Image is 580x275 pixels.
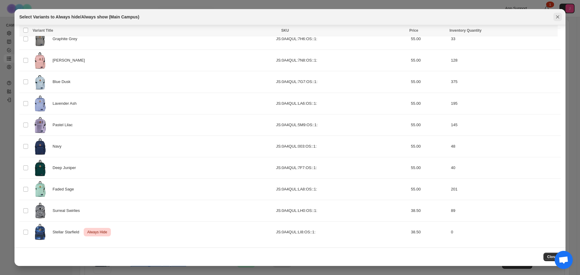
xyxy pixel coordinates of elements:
[53,186,77,192] span: Faded Sage
[33,30,48,48] img: JS0A4QUL7H6-FRONT.webp
[33,95,48,112] img: JS0A4QULLA6-FRONT.png
[19,14,139,20] h2: Select Variants to Always hide/Always show (Main Campus)
[409,93,449,114] td: 55.00
[33,52,48,69] img: JS0A4QUL7N8-FRONT.webp
[33,223,48,241] img: JS0A4QULLI8-FRONT.webp
[33,181,48,198] img: JS0A4QULLA8-FRONT.webp
[449,28,482,33] span: Inventory Quantity
[543,253,561,261] button: Close
[409,50,449,71] td: 55.00
[33,28,53,33] span: Variant Title
[449,114,561,136] td: 145
[553,13,562,21] button: Close
[53,208,83,214] span: Surreal Swirlies
[409,114,449,136] td: 55.00
[409,136,449,157] td: 55.00
[409,157,449,178] td: 55.00
[274,93,409,114] td: JS:0A4QUL:LA6:OS::1:
[53,122,76,128] span: Pastel Lilac
[449,71,561,93] td: 375
[274,222,409,243] td: JS:0A4QUL:LI8:OS::1:
[449,50,561,71] td: 128
[274,50,409,71] td: JS:0A4QUL:7N8:OS::1:
[274,200,409,222] td: JS:0A4QUL:LH0:OS::1:
[33,159,48,177] img: JS0A4QUL7F7-FRONT.webp
[409,28,418,33] span: Price
[33,202,48,219] img: JS0A4QULLH0-FRONT.webp
[274,136,409,157] td: JS:0A4QUL:003:OS::1:
[547,254,557,259] span: Close
[274,28,409,50] td: JS:0A4QUL:7H6:OS::1:
[86,229,108,236] span: Always Hide
[53,36,81,42] span: Graphite Grey
[274,114,409,136] td: JS:0A4QUL:5M9:OS::1:
[449,200,561,222] td: 89
[409,179,449,200] td: 55.00
[274,157,409,178] td: JS:0A4QUL:7F7:OS::1:
[409,200,449,222] td: 38.50
[449,157,561,178] td: 40
[53,57,88,63] span: [PERSON_NAME]
[274,179,409,200] td: JS:0A4QUL:LA8:OS::1:
[53,165,79,171] span: Deep Juniper
[409,28,449,50] td: 55.00
[281,28,289,33] span: SKU
[449,222,561,243] td: 0
[53,101,80,107] span: Lavender Ash
[449,28,561,50] td: 33
[449,136,561,157] td: 48
[53,229,82,235] span: Stellar Starfield
[33,116,48,134] img: JS0A4QUL5M9-FRONT.webp
[274,71,409,93] td: JS:0A4QUL:7G7:OS::1:
[409,222,449,243] td: 38.50
[409,71,449,93] td: 55.00
[555,251,573,269] div: Open chat
[53,143,65,149] span: Navy
[449,179,561,200] td: 201
[53,79,74,85] span: Blue Dusk
[449,93,561,114] td: 195
[33,138,48,155] img: JS0A4QUL003-FRONT.webp
[33,73,48,91] img: JS0A4QUL7G7-FRONT.webp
